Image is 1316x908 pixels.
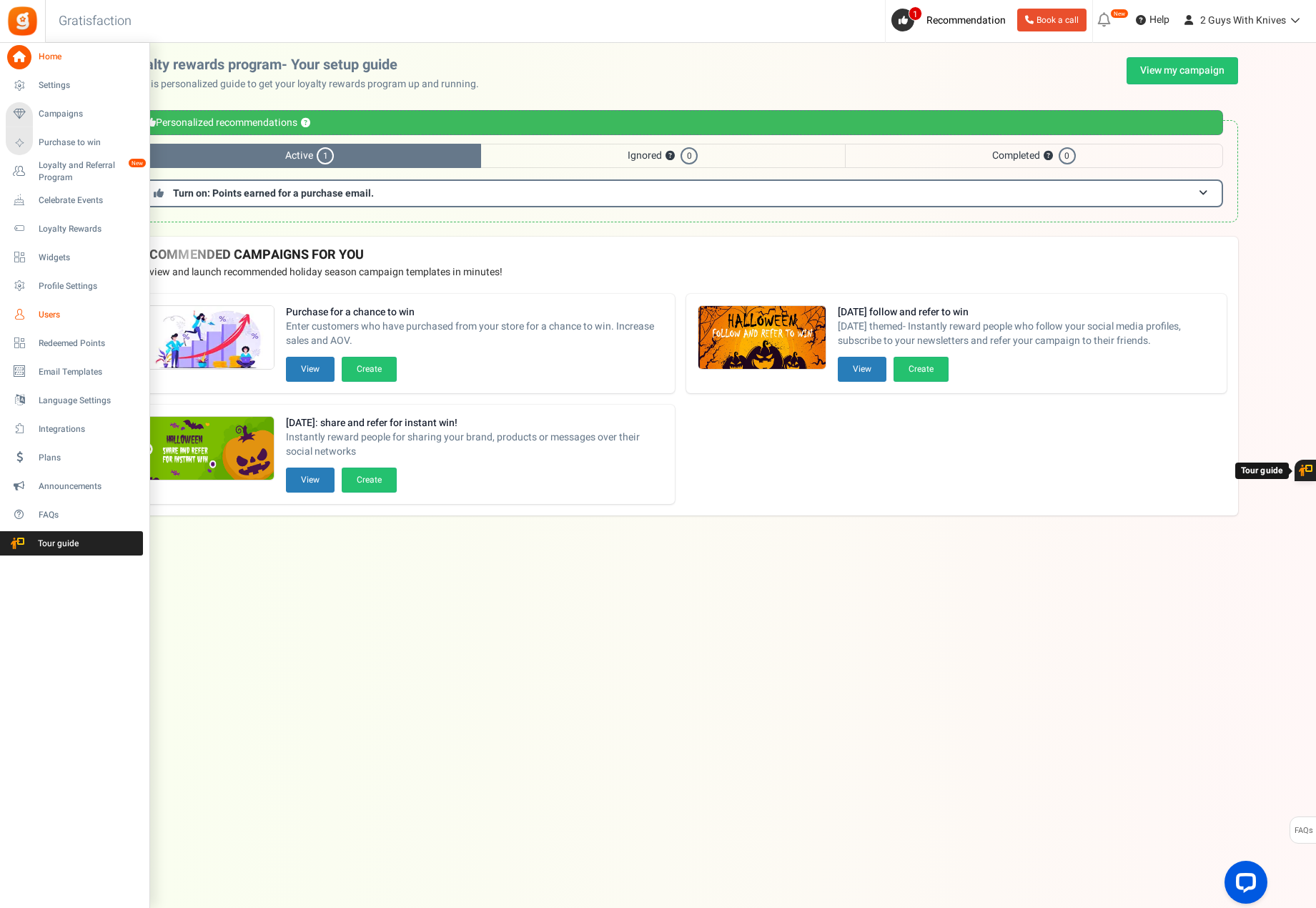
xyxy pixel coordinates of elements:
[39,194,139,207] span: Celebrate Events
[6,131,143,155] a: Purchase to win
[39,159,143,184] span: Loyalty and Referral Program
[909,6,922,21] span: 1
[39,366,139,378] span: Email Templates
[123,57,490,73] h2: Loyalty rewards program- Your setup guide
[39,252,139,264] span: Widgets
[138,110,1223,135] div: Personalized recommendations
[286,468,335,493] button: View
[138,144,481,168] span: Active
[6,45,143,69] a: Home
[317,147,334,164] span: 1
[894,357,949,382] button: Create
[134,248,1227,262] h4: RECOMMENDED CAMPAIGNS FOR YOU
[39,423,139,435] span: Integrations
[39,395,139,407] span: Language Settings
[1200,13,1286,28] span: 2 Guys With Knives
[481,144,844,168] span: Ignored
[666,152,675,161] button: ?
[173,186,374,201] span: Turn on: Points earned for a purchase email.
[39,480,139,493] span: Announcements
[681,147,698,164] span: 0
[342,468,397,493] button: Create
[6,159,143,184] a: Loyalty and Referral Program New
[6,474,143,498] a: Announcements
[6,74,143,98] a: Settings
[1235,463,1289,479] div: Tour guide
[123,77,490,92] p: Use this personalized guide to get your loyalty rewards program up and running.
[39,79,139,92] span: Settings
[39,108,139,120] span: Campaigns
[698,306,826,370] img: Recommended Campaigns
[1130,9,1175,31] a: Help
[128,158,147,168] em: New
[1127,57,1238,84] a: View my campaign
[286,430,663,459] span: Instantly reward people for sharing your brand, products or messages over their social networks
[147,417,274,481] img: Recommended Campaigns
[6,245,143,270] a: Widgets
[286,357,335,382] button: View
[6,217,143,241] a: Loyalty Rewards
[39,223,139,235] span: Loyalty Rewards
[6,5,39,37] img: Gratisfaction
[1059,147,1076,164] span: 0
[838,320,1215,348] span: [DATE] themed- Instantly reward people who follow your social media profiles, subscribe to your n...
[301,119,310,128] button: ?
[6,360,143,384] a: Email Templates
[6,445,143,470] a: Plans
[39,337,139,350] span: Redeemed Points
[39,280,139,292] span: Profile Settings
[926,13,1006,28] span: Recommendation
[1044,152,1053,161] button: ?
[838,357,886,382] button: View
[286,305,663,320] strong: Purchase for a chance to win
[6,417,143,441] a: Integrations
[6,274,143,298] a: Profile Settings
[147,306,274,370] img: Recommended Campaigns
[6,188,143,212] a: Celebrate Events
[6,302,143,327] a: Users
[6,102,143,127] a: Campaigns
[342,357,397,382] button: Create
[134,265,1227,280] p: Preview and launch recommended holiday season campaign templates in minutes!
[39,51,139,63] span: Home
[43,7,147,36] h3: Gratisfaction
[286,320,663,348] span: Enter customers who have purchased from your store for a chance to win. Increase sales and AOV.
[6,388,143,413] a: Language Settings
[6,331,143,355] a: Redeemed Points
[1017,9,1087,31] a: Book a call
[6,503,143,527] a: FAQs
[6,538,107,550] span: Tour guide
[1110,9,1129,19] em: New
[286,416,663,430] strong: [DATE]: share and refer for instant win!
[845,144,1223,168] span: Completed
[39,452,139,464] span: Plans
[838,305,1215,320] strong: [DATE] follow and refer to win
[39,309,139,321] span: Users
[39,137,139,149] span: Purchase to win
[1146,13,1169,27] span: Help
[891,9,1011,31] a: 1 Recommendation
[39,509,139,521] span: FAQs
[1294,817,1313,844] span: FAQs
